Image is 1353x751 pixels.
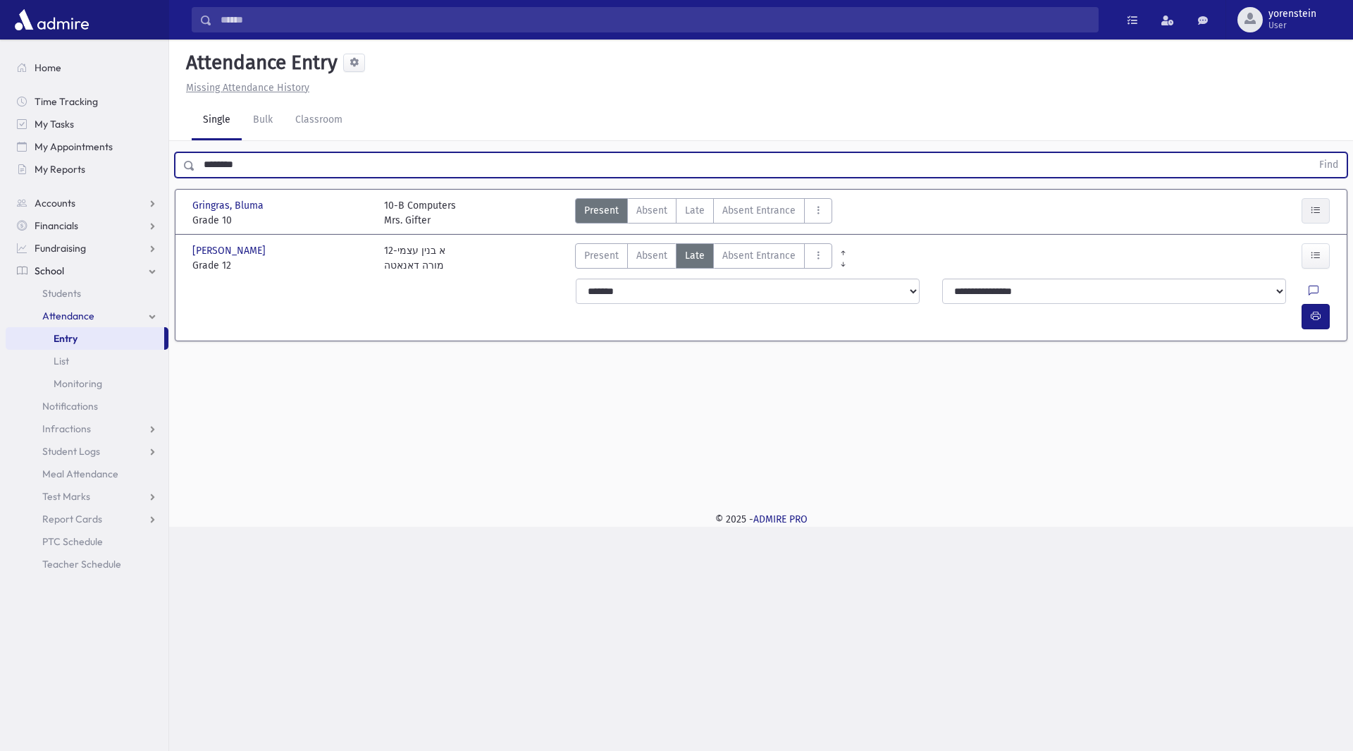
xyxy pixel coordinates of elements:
[1268,20,1316,31] span: User
[6,260,168,282] a: School
[753,513,808,525] a: ADMIRE PRO
[11,6,92,34] img: AdmirePro
[6,372,168,395] a: Monitoring
[42,422,91,435] span: Infractions
[54,355,69,367] span: List
[6,113,168,135] a: My Tasks
[685,248,705,263] span: Late
[584,203,619,218] span: Present
[6,553,168,575] a: Teacher Schedule
[722,248,796,263] span: Absent Entrance
[212,7,1098,32] input: Search
[722,203,796,218] span: Absent Entrance
[42,535,103,548] span: PTC Schedule
[575,198,832,228] div: AttTypes
[192,101,242,140] a: Single
[42,558,121,570] span: Teacher Schedule
[636,248,667,263] span: Absent
[35,95,98,108] span: Time Tracking
[35,140,113,153] span: My Appointments
[6,305,168,327] a: Attendance
[384,198,456,228] div: 10-B Computers Mrs. Gifter
[242,101,284,140] a: Bulk
[1268,8,1316,20] span: yorenstein
[584,248,619,263] span: Present
[6,192,168,214] a: Accounts
[35,163,85,176] span: My Reports
[192,258,370,273] span: Grade 12
[6,56,168,79] a: Home
[35,242,86,255] span: Fundraising
[6,440,168,463] a: Student Logs
[6,508,168,530] a: Report Cards
[192,198,266,213] span: Gringras, Bluma
[284,101,354,140] a: Classroom
[180,82,309,94] a: Missing Attendance History
[6,327,164,350] a: Entry
[6,237,168,260] a: Fundraising
[6,158,168,181] a: My Reports
[575,243,832,273] div: AttTypes
[6,90,168,113] a: Time Tracking
[6,395,168,417] a: Notifications
[42,513,102,525] span: Report Cards
[42,468,118,480] span: Meal Attendance
[35,264,64,277] span: School
[42,400,98,413] span: Notifications
[35,61,61,74] span: Home
[42,490,90,503] span: Test Marks
[6,417,168,440] a: Infractions
[42,310,94,322] span: Attendance
[42,287,81,300] span: Students
[6,485,168,508] a: Test Marks
[6,350,168,372] a: List
[6,282,168,305] a: Students
[35,197,75,209] span: Accounts
[180,51,338,75] h5: Attendance Entry
[6,530,168,553] a: PTC Schedule
[35,118,74,130] span: My Tasks
[6,214,168,237] a: Financials
[6,135,168,158] a: My Appointments
[636,203,667,218] span: Absent
[685,203,705,218] span: Late
[54,377,102,390] span: Monitoring
[192,213,370,228] span: Grade 10
[186,82,309,94] u: Missing Attendance History
[6,463,168,485] a: Meal Attendance
[42,445,100,458] span: Student Logs
[384,243,445,273] div: 12-א בנין עצמי מורה דאנאטה
[35,219,78,232] span: Financials
[192,243,268,258] span: [PERSON_NAME]
[192,512,1330,527] div: © 2025 -
[1311,153,1347,177] button: Find
[54,332,78,345] span: Entry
